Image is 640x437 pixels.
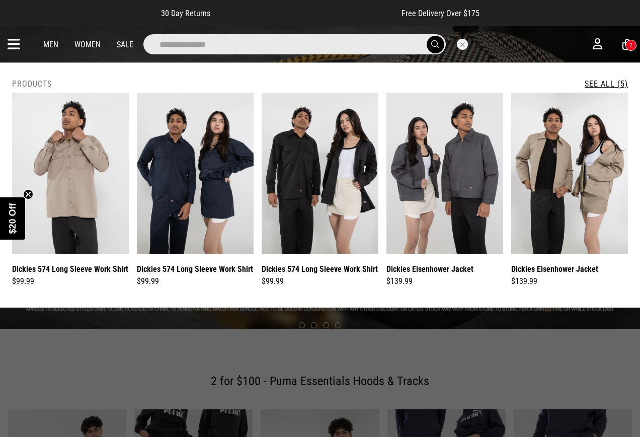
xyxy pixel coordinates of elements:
span: Free Delivery Over $175 [402,9,479,18]
a: Dickies 574 Long Sleeve Work Shirt [12,263,128,275]
a: Dickies Eisenhower Jacket [386,263,473,275]
button: Open LiveChat chat widget [8,4,38,34]
div: $139.99 [386,275,503,287]
a: Dickies Eisenhower Jacket [511,263,598,275]
a: See All (5) [585,79,628,89]
span: $20 Off [8,203,18,234]
img: Dickies 574 Long Sleeve Work Shirt in Blue [137,93,254,254]
div: $139.99 [511,275,628,287]
iframe: Customer reviews powered by Trustpilot [230,8,381,18]
a: Dickies 574 Long Sleeve Work Shirt [137,263,253,275]
a: 2 [622,39,632,50]
img: Dickies Eisenhower Jacket in Grey [386,93,503,254]
div: $99.99 [137,275,254,287]
a: Men [43,40,58,49]
button: Close teaser [23,189,33,199]
img: Dickies Eisenhower Jacket in Brown [511,93,628,254]
span: 30 Day Returns [161,9,210,18]
a: Sale [117,40,133,49]
div: $99.99 [262,275,378,287]
img: Dickies 574 Long Sleeve Work Shirt in Black [262,93,378,254]
a: Women [74,40,101,49]
div: 2 [629,42,632,49]
h2: Products [12,79,52,89]
div: $99.99 [12,275,129,287]
a: Dickies 574 Long Sleeve Work Shirt [262,263,378,275]
img: Dickies 574 Long Sleeve Work Shirt in Beige [12,93,129,254]
button: Close search [457,39,468,50]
